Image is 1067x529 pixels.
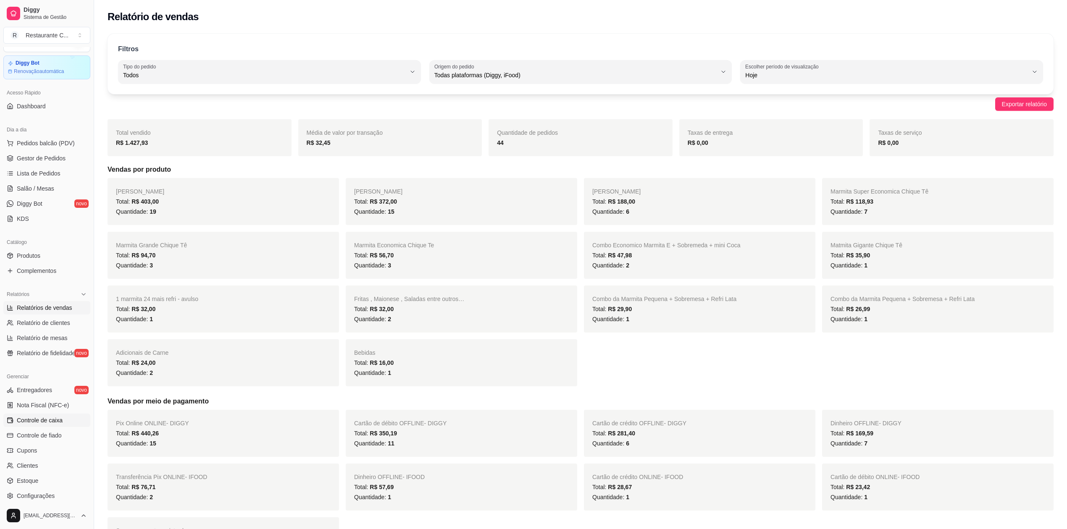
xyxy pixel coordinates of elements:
a: Relatório de fidelidadenovo [3,346,90,360]
span: Dinheiro OFFLINE - IFOOD [354,474,425,480]
span: Quantidade: [830,440,867,447]
span: Configurações [17,492,55,500]
a: Salão / Mesas [3,182,90,195]
span: Cartão de débito OFFLINE - DIGGY [354,420,447,427]
a: Estoque [3,474,90,487]
span: Dinheiro OFFLINE - DIGGY [830,420,901,427]
span: Total: [116,252,155,259]
span: 6 [626,208,629,215]
span: Taxas de serviço [878,129,922,136]
a: Configurações [3,489,90,503]
button: Tipo do pedidoTodos [118,60,421,84]
span: Total: [354,252,394,259]
a: Relatórios de vendas [3,301,90,314]
div: Gerenciar [3,370,90,383]
span: Total: [354,306,394,312]
span: Lista de Pedidos [17,169,60,178]
span: Média de valor por transação [307,129,383,136]
span: KDS [17,215,29,223]
span: Quantidade: [830,494,867,500]
span: Cupons [17,446,37,455]
span: Transferência Pix ONLINE - IFOOD [116,474,207,480]
span: Total: [592,430,635,437]
article: Renovação automática [14,68,64,75]
span: Combo da Marmita Pequena + Sobremesa + Refri Lata [830,296,975,302]
strong: R$ 32,45 [307,139,331,146]
span: 1 [150,316,153,322]
a: Relatório de mesas [3,331,90,345]
span: Quantidade: [830,316,867,322]
span: Quantidade: [592,494,629,500]
span: R$ 57,69 [370,484,394,490]
span: Total: [116,198,159,205]
h2: Relatório de vendas [108,10,199,24]
strong: R$ 0,00 [878,139,899,146]
span: R$ 23,42 [846,484,870,490]
span: Pedidos balcão (PDV) [17,139,75,147]
span: Todas plataformas (Diggy, iFood) [434,71,717,79]
span: R$ 24,00 [131,359,155,366]
strong: 44 [497,139,504,146]
a: DiggySistema de Gestão [3,3,90,24]
span: 7 [864,208,867,215]
span: R$ 35,90 [846,252,870,259]
span: R$ 440,26 [131,430,159,437]
span: Marmita Super Economica Chique Tê [830,188,928,195]
span: Sistema de Gestão [24,14,87,21]
span: Quantidade: [116,494,153,500]
span: 3 [388,262,391,269]
span: Todos [123,71,406,79]
div: Restaurante C ... [26,31,68,39]
span: 6 [626,440,629,447]
span: Marmita Economica Chique Te [354,242,434,249]
span: R$ 32,00 [131,306,155,312]
button: Select a team [3,27,90,44]
span: [PERSON_NAME] [592,188,641,195]
span: Total: [592,198,635,205]
span: Quantidade: [116,369,153,376]
strong: R$ 0,00 [688,139,708,146]
a: Nota Fiscal (NFC-e) [3,398,90,412]
span: Matmita Gigante Chique Tê [830,242,902,249]
span: Bebidas [354,349,376,356]
span: Total: [830,306,870,312]
span: Total: [830,484,870,490]
span: Gestor de Pedidos [17,154,66,162]
span: 1 marmita 24 mais refri - avulso [116,296,198,302]
strong: R$ 1.427,93 [116,139,148,146]
span: 2 [388,316,391,322]
span: Total: [116,430,159,437]
span: R$ 281,40 [608,430,635,437]
span: 11 [388,440,394,447]
span: Quantidade: [830,208,867,215]
a: Clientes [3,459,90,472]
span: Total: [830,198,873,205]
span: [PERSON_NAME] [116,188,164,195]
button: Pedidos balcão (PDV) [3,136,90,150]
label: Origem do pedido [434,63,477,70]
span: Relatório de mesas [17,334,68,342]
span: Cartão de crédito OFFLINE - DIGGY [592,420,686,427]
span: 3 [150,262,153,269]
a: Diggy BotRenovaçãoautomática [3,55,90,79]
a: Controle de fiado [3,429,90,442]
span: Total: [830,252,870,259]
span: Relatório de fidelidade [17,349,75,357]
span: R$ 76,71 [131,484,155,490]
span: R$ 28,67 [608,484,632,490]
span: R$ 372,00 [370,198,397,205]
span: Pix Online ONLINE - DIGGY [116,420,189,427]
span: Quantidade: [116,316,153,322]
span: Estoque [17,477,38,485]
span: Quantidade: [116,440,156,447]
span: 2 [150,494,153,500]
span: 7 [864,440,867,447]
span: Dashboard [17,102,46,110]
span: Entregadores [17,386,52,394]
span: 2 [626,262,629,269]
span: Quantidade: [830,262,867,269]
span: Quantidade: [354,208,394,215]
span: Combo da Marmita Pequena + Sobremesa + Refri Lata [592,296,736,302]
span: Taxas de entrega [688,129,733,136]
span: Hoje [745,71,1028,79]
